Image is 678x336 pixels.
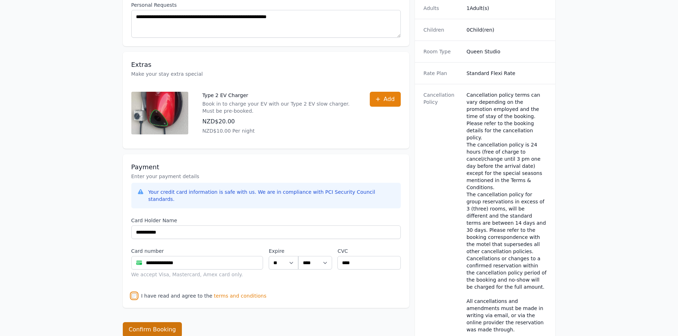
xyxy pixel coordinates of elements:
p: Book in to charge your EV with our Type 2 EV slow charger. Must be pre-booked. [203,100,356,114]
button: Add [370,92,401,107]
p: Enter your payment details [131,173,401,180]
dd: 0 Child(ren) [467,26,547,33]
dt: Rate Plan [424,70,461,77]
p: NZD$10.00 Per night [203,127,356,134]
label: . [298,247,332,255]
div: Your credit card information is safe with us. We are in compliance with PCI Security Council stan... [148,188,395,203]
h3: Extras [131,60,401,69]
label: CVC [337,247,400,255]
h3: Payment [131,163,401,171]
p: Make your stay extra special [131,70,401,78]
label: Card Holder Name [131,217,401,224]
label: I have read and agree to the [141,293,212,299]
span: Add [384,95,395,103]
dd: Queen Studio [467,48,547,55]
div: We accept Visa, Mastercard, Amex card only. [131,271,263,278]
span: terms and conditions [214,292,267,299]
p: NZD$20.00 [203,117,356,126]
dd: Standard Flexi Rate [467,70,547,77]
dt: Room Type [424,48,461,55]
img: Type 2 EV Charger [131,92,188,134]
dd: 1 Adult(s) [467,5,547,12]
label: Card number [131,247,263,255]
label: Personal Requests [131,1,401,9]
dt: Adults [424,5,461,12]
label: Expire [269,247,298,255]
p: Type 2 EV Charger [203,92,356,99]
dt: Children [424,26,461,33]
